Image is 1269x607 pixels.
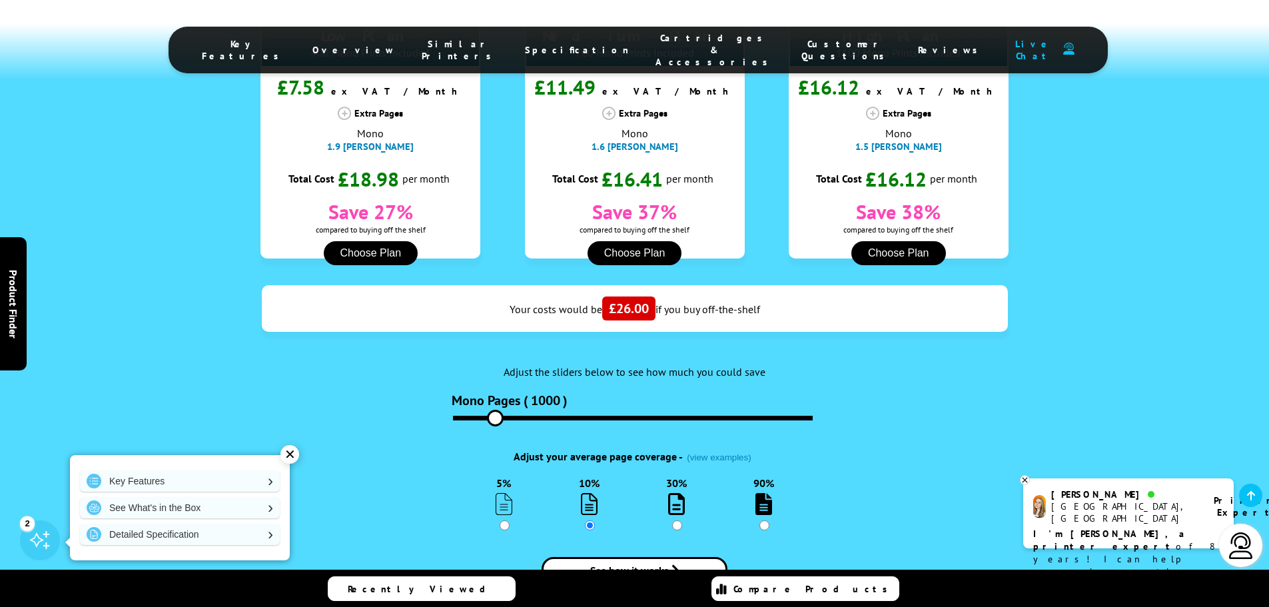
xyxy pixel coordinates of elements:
[581,493,598,515] img: 10%
[496,476,511,490] span: 5%
[666,476,687,490] span: 30%
[331,85,464,97] span: ex VAT / Month
[930,173,977,184] span: per month
[1033,528,1224,591] p: of 8 years! I can help you choose the right product
[534,74,596,100] span: £11.49
[733,583,895,595] span: Compare Products
[816,172,862,185] span: Total Cost
[602,166,663,192] span: £16.41
[422,38,498,62] span: Similar Printers
[866,85,999,97] span: ex VAT / Month
[328,576,516,601] a: Recently Viewed
[753,476,774,490] span: 90%
[885,127,912,140] span: Mono
[542,557,727,584] a: brother-contract-details
[801,38,891,62] span: Customer Questions
[711,576,899,601] a: Compare Products
[324,241,418,265] button: Choose Plan
[1051,500,1197,524] div: [GEOGRAPHIC_DATA], [GEOGRAPHIC_DATA]
[316,225,426,235] span: compared to buying off the shelf
[80,524,280,545] a: Detailed Specification
[585,520,595,530] input: 10% 10%
[525,107,745,120] div: Extra Pages
[20,516,35,530] div: 2
[789,107,1009,120] div: Extra Pages
[672,520,682,530] input: 30% 30%
[316,199,426,225] span: Save 27%
[580,225,689,235] span: compared to buying off the shelf
[531,392,560,409] label: 1000
[288,172,334,185] span: Total Cost
[683,452,755,463] button: (view examples)
[592,140,678,153] span: 1.6 [PERSON_NAME]
[668,493,685,515] img: 30%
[500,520,510,530] input: 5% 5%
[496,493,512,515] img: 5%
[402,173,450,184] span: per month
[798,74,859,100] span: £16.12
[280,445,299,464] div: ✕
[1011,38,1057,62] span: Live Chat
[7,269,20,338] span: Product Finder
[1033,528,1188,552] b: I'm [PERSON_NAME], a printer expert
[277,74,324,100] span: £7.58
[357,127,384,140] span: Mono
[80,497,280,518] a: See What's in the Box
[1051,488,1197,500] div: [PERSON_NAME]
[588,241,682,265] button: Choose Plan
[525,44,629,56] span: Specification
[622,127,648,140] span: Mono
[759,520,769,530] input: 90% 90%
[855,140,942,153] span: 1.5 [PERSON_NAME]
[552,172,598,185] span: Total Cost
[268,295,1001,322] div: Your costs would be if you buy off-the-shelf
[312,44,395,56] span: Overview
[1228,532,1254,559] img: user-headset-light.svg
[338,166,399,192] span: £18.98
[590,564,669,577] span: See how it works
[602,297,655,320] span: £26.00
[140,365,1130,378] div: Adjust the sliders below to see how much you could save
[1033,495,1046,518] img: amy-livechat.png
[655,32,775,68] span: Cartridges & Accessories
[80,470,280,492] a: Key Features
[1063,43,1074,55] img: user-headset-duotone.svg
[602,85,735,97] span: ex VAT / Month
[260,107,480,120] div: Extra Pages
[755,493,772,515] img: 90%
[348,583,499,595] span: Recently Viewed
[580,199,689,225] span: Save 37%
[843,225,953,235] span: compared to buying off the shelf
[202,38,286,62] span: Key Features
[851,241,946,265] button: Choose Plan
[563,392,568,409] span: )
[327,140,414,153] span: 1.9 [PERSON_NAME]
[452,392,528,409] span: Mono Pages (
[865,166,927,192] span: £16.12
[579,476,600,490] span: 10%
[843,199,953,225] span: Save 38%
[918,44,985,56] span: Reviews
[238,450,1031,463] div: Adjust your average page coverage -
[666,173,713,184] span: per month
